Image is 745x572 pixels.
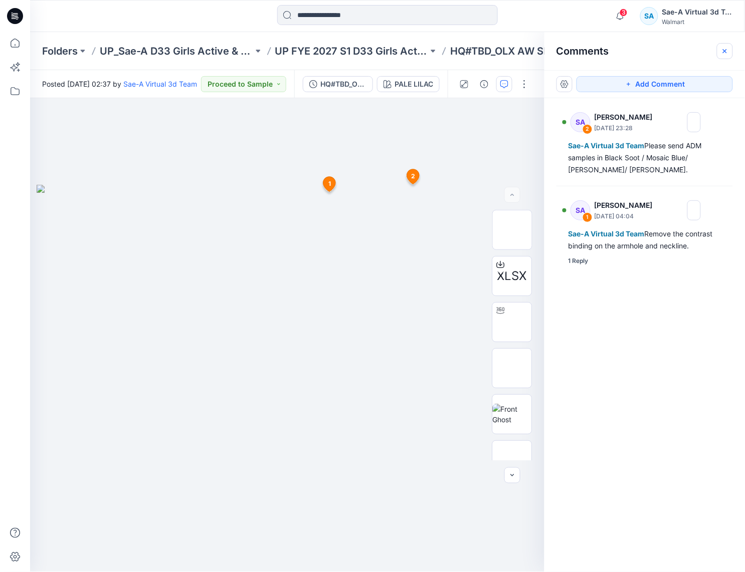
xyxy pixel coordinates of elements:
div: PALE LILAC [395,79,433,90]
div: Sae-A Virtual 3d Team [662,6,732,18]
div: 1 Reply [569,256,589,266]
div: SA [571,200,591,220]
span: Sae-A Virtual 3d Team [569,141,645,150]
span: Sae-A Virtual 3d Team [569,229,645,238]
span: XLSX [498,267,527,285]
div: 2 [583,124,593,134]
img: Color Run 3/4 Ghost [493,353,532,384]
span: Posted [DATE] 02:37 by [42,79,197,89]
div: SA [640,7,658,25]
button: Add Comment [577,76,733,92]
div: SA [571,112,591,132]
img: Front Ghost [493,404,532,425]
span: 3 [620,9,628,17]
a: UP_Sae-A D33 Girls Active & Bottoms [100,44,253,58]
div: HQ#TBD_OLX AW SPORTS BRA_030725 [320,79,366,90]
div: Walmart [662,18,732,26]
button: HQ#TBD_OLX AW SPORTS BRA_030725 [303,76,373,92]
div: 1 [583,212,593,222]
p: [PERSON_NAME] [595,199,659,211]
div: Please send ADM samples in Black Soot / Mosaic Blue/ [PERSON_NAME]/ [PERSON_NAME]. [569,140,721,176]
button: Details [476,76,492,92]
button: PALE LILAC [377,76,440,92]
p: [DATE] 23:28 [595,123,659,133]
a: Folders [42,44,78,58]
p: [PERSON_NAME] [595,111,659,123]
p: [DATE] 04:04 [595,211,659,221]
p: HQ#TBD_OLX AW SPORTS BRA [450,44,601,58]
h2: Comments [556,45,609,57]
a: UP FYE 2027 S1 D33 Girls Active Sae-A [275,44,429,58]
img: eyJhbGciOiJIUzI1NiIsImtpZCI6IjAiLCJzbHQiOiJzZXMiLCJ0eXAiOiJKV1QifQ.eyJkYXRhIjp7InR5cGUiOiJzdG9yYW... [37,185,538,572]
a: Sae-A Virtual 3d Team [123,80,197,88]
div: Remove the contrast binding on the armhole and neckline. [569,228,721,252]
